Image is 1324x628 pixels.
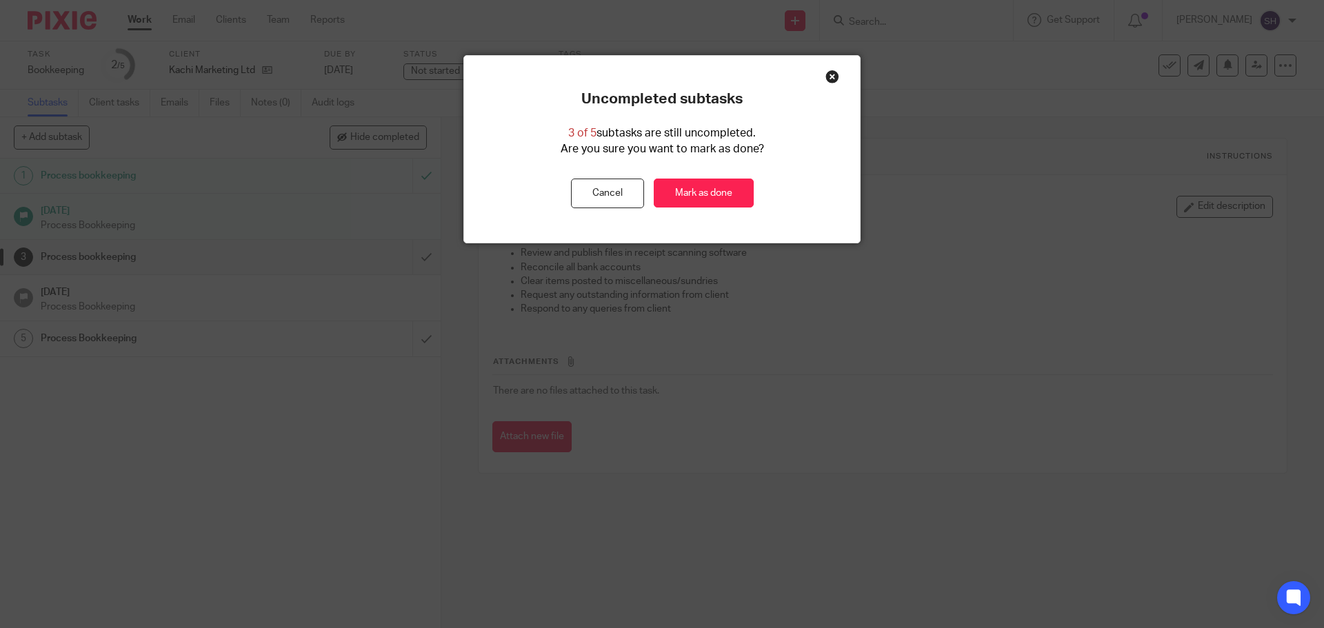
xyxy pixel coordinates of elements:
[561,141,764,157] p: Are you sure you want to mark as done?
[825,70,839,83] div: Close this dialog window
[581,90,743,108] p: Uncompleted subtasks
[571,179,644,208] button: Cancel
[654,179,754,208] a: Mark as done
[568,125,756,141] p: subtasks are still uncompleted.
[568,128,596,139] span: 3 of 5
